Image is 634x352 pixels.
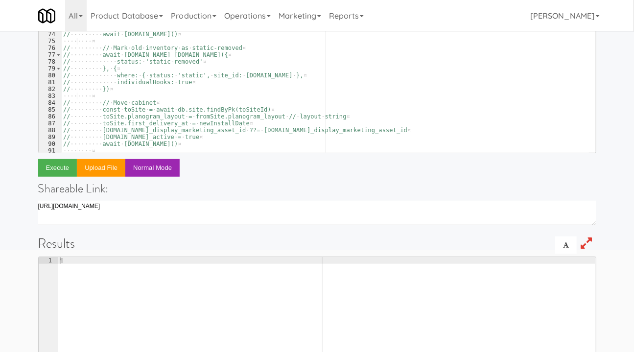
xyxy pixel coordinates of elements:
h1: Results [38,236,596,251]
button: Normal Mode [125,159,180,177]
div: 82 [39,86,62,93]
div: 85 [39,106,62,113]
div: 80 [39,72,62,79]
div: 78 [39,58,62,65]
div: 90 [39,141,62,147]
img: Micromart [38,7,55,24]
div: 84 [39,99,62,106]
button: Upload file [77,159,125,177]
div: 76 [39,45,62,51]
div: 91 [39,147,62,154]
div: 89 [39,134,62,141]
div: 81 [39,79,62,86]
h4: Shareable Link: [38,182,596,195]
div: 74 [39,31,62,38]
div: 77 [39,51,62,58]
div: 1 [39,257,58,264]
div: 75 [39,38,62,45]
div: 86 [39,113,62,120]
button: Execute [38,159,77,177]
div: 88 [39,127,62,134]
div: 83 [39,93,62,99]
div: 87 [39,120,62,127]
div: 79 [39,65,62,72]
textarea: [URL][DOMAIN_NAME] [38,201,596,225]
